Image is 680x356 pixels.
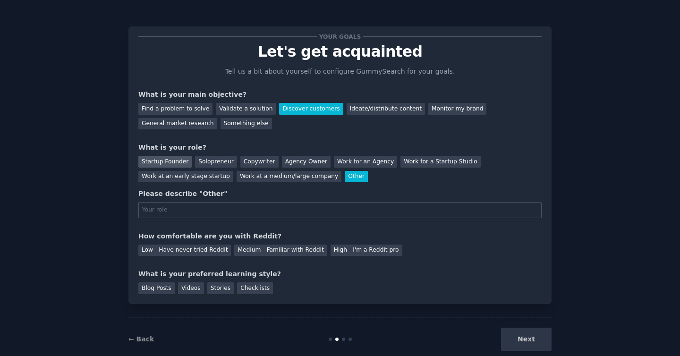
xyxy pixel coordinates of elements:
[331,245,402,256] div: High - I'm a Reddit pro
[138,269,542,279] div: What is your preferred learning style?
[138,156,192,168] div: Startup Founder
[428,103,486,115] div: Monitor my brand
[178,282,204,294] div: Videos
[221,67,459,76] p: Tell us a bit about yourself to configure GummySearch for your goals.
[138,282,175,294] div: Blog Posts
[282,156,331,168] div: Agency Owner
[240,156,279,168] div: Copywriter
[216,103,276,115] div: Validate a solution
[138,245,231,256] div: Low - Have never tried Reddit
[138,118,217,130] div: General market research
[195,156,237,168] div: Solopreneur
[138,202,542,218] input: Your role
[138,189,542,199] div: Please describe "Other"
[138,231,542,241] div: How comfortable are you with Reddit?
[138,90,542,100] div: What is your main objective?
[237,282,273,294] div: Checklists
[138,103,212,115] div: Find a problem to solve
[400,156,480,168] div: Work for a Startup Studio
[138,171,233,183] div: Work at an early stage startup
[345,171,368,183] div: Other
[128,335,154,343] a: ← Back
[347,103,425,115] div: Ideate/distribute content
[237,171,341,183] div: Work at a medium/large company
[138,143,542,153] div: What is your role?
[334,156,397,168] div: Work for an Agency
[207,282,234,294] div: Stories
[279,103,343,115] div: Discover customers
[138,43,542,60] p: Let's get acquainted
[317,32,363,42] span: Your goals
[221,118,272,130] div: Something else
[234,245,327,256] div: Medium - Familiar with Reddit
